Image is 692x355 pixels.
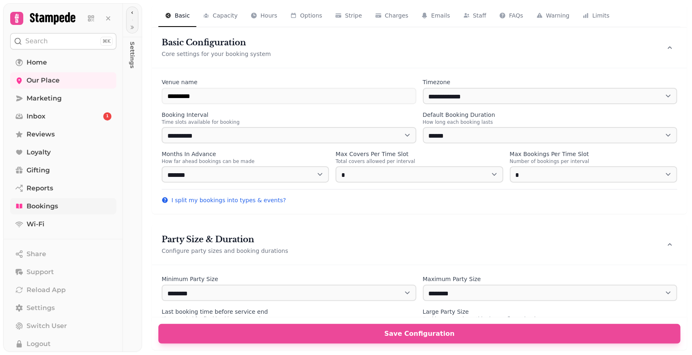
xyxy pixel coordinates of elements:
span: Capacity [213,11,238,20]
span: FAQs [509,11,523,20]
a: Our Place [10,72,116,89]
span: Charges [385,11,409,20]
label: Months In Advance [162,150,329,158]
span: Settings [27,303,55,313]
a: Reviews [10,126,116,143]
span: Save Configuration [168,330,671,337]
span: Logout [27,339,51,349]
a: Settings [10,300,116,316]
button: Warning [530,5,576,27]
p: Search [25,36,48,46]
label: Booking Interval [162,111,416,119]
span: Inbox [27,112,45,121]
button: Share [10,246,116,262]
p: How long each booking lasts [423,119,678,125]
p: Core settings for your booking system [162,50,271,58]
button: FAQs [493,5,530,27]
div: ⌘K [100,37,113,46]
h3: Party Size & Duration [162,234,288,245]
span: 1 [106,114,109,119]
button: Stripe [329,5,369,27]
button: Charges [369,5,415,27]
label: Timezone [423,78,678,86]
a: Gifting [10,162,116,179]
button: Emails [415,5,456,27]
h3: Basic Configuration [162,37,271,48]
button: Options [284,5,329,27]
span: Share [27,249,46,259]
button: Capacity [196,5,244,27]
p: How far ahead bookings can be made [162,158,329,165]
p: Bookings at or above this size are flagged as large [423,316,678,322]
span: Warning [546,11,570,20]
a: Bookings [10,198,116,214]
span: Hours [260,11,277,20]
p: Number of bookings per interval [510,158,677,165]
span: Emails [431,11,450,20]
span: Stripe [345,11,362,20]
button: I split my bookings into types & events? [162,196,286,204]
a: Reports [10,180,116,196]
span: Switch User [27,321,67,331]
span: Staff [473,11,487,20]
button: Support [10,264,116,280]
label: Max Covers Per Time Slot [336,150,503,158]
span: Limits [592,11,610,20]
span: Support [27,267,54,277]
button: Basic [158,5,196,27]
a: Inbox1 [10,108,116,125]
button: Switch User [10,318,116,334]
label: Large Party Size [423,308,678,316]
p: Time needed for final bookings to complete [162,316,416,322]
button: Staff [457,5,493,27]
span: Marketing [27,94,62,103]
button: Reload App [10,282,116,298]
label: Minimum Party Size [162,275,416,283]
span: Reviews [27,129,55,139]
p: Time slots available for booking [162,119,416,125]
p: Total covers allowed per interval [336,158,503,165]
a: Home [10,54,116,71]
span: Options [300,11,322,20]
span: Home [27,58,47,67]
label: Max Bookings Per Time Slot [510,150,677,158]
button: Limits [576,5,616,27]
span: Wi-Fi [27,219,45,229]
a: Loyalty [10,144,116,161]
p: Settings [125,35,140,54]
a: Marketing [10,90,116,107]
span: Reload App [27,285,66,295]
label: Venue name [162,78,416,86]
span: Reports [27,183,53,193]
label: Default Booking Duration [423,111,678,119]
span: Bookings [27,201,58,211]
a: Wi-Fi [10,216,116,232]
span: Gifting [27,165,50,175]
label: Last booking time before service end [162,308,416,316]
span: Loyalty [27,147,51,157]
span: Basic [175,11,190,20]
button: Search⌘K [10,33,116,49]
span: Our Place [27,76,60,85]
button: Save Configuration [158,324,681,344]
button: Logout [10,336,116,352]
button: Hours [244,5,284,27]
label: Maximum Party Size [423,275,678,283]
p: Configure party sizes and booking durations [162,247,288,255]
